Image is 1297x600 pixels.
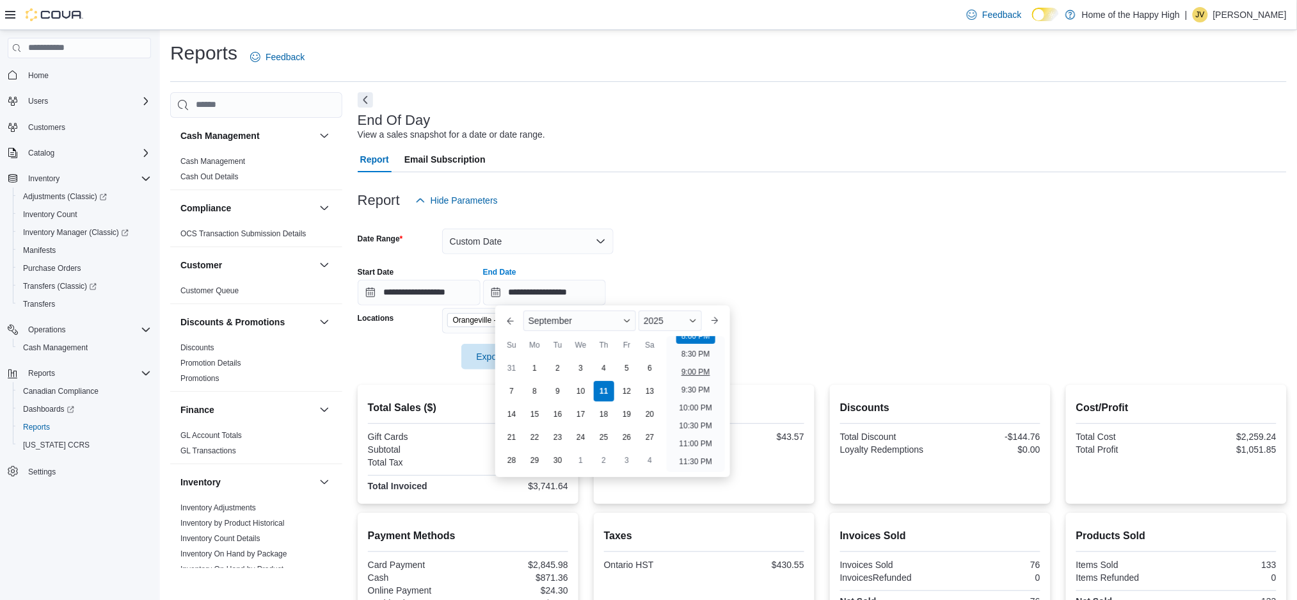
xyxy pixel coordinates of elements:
a: Cash Management [180,157,245,166]
div: day-22 [525,427,545,448]
a: Inventory by Product Historical [180,519,285,528]
button: Operations [3,321,156,339]
div: day-9 [548,381,568,401]
div: day-23 [548,427,568,448]
div: $0.00 [943,444,1040,455]
div: $1,051.85 [1179,444,1277,455]
span: Export [469,344,525,369]
div: $430.55 [470,457,568,467]
span: Report [360,147,389,172]
div: -$144.76 [943,432,1040,442]
span: Canadian Compliance [18,384,151,399]
li: 10:30 PM [674,418,717,434]
strong: Total Invoiced [368,481,427,491]
p: | [1185,7,1188,22]
span: Inventory Count [18,207,151,222]
span: Feedback [982,8,1021,21]
div: Total Tax [368,457,466,467]
div: We [571,335,591,355]
span: Reports [28,368,55,378]
button: Next [358,92,373,108]
a: Transfers (Classic) [18,279,102,294]
div: day-14 [502,404,522,425]
a: Transfers [18,296,60,312]
div: Cash [368,572,466,583]
a: Adjustments (Classic) [18,189,112,204]
span: Hide Parameters [431,194,498,207]
div: Mo [525,335,545,355]
a: OCS Transaction Submission Details [180,229,306,238]
a: GL Transactions [180,446,236,455]
div: Tu [548,335,568,355]
button: Purchase Orders [13,259,156,277]
span: Customer Queue [180,286,239,296]
span: Feedback [266,51,305,63]
div: Ontario HST [604,560,702,570]
label: Start Date [358,267,394,277]
div: Customer [170,283,342,304]
button: Inventory [3,170,156,188]
span: [US_STATE] CCRS [23,440,90,450]
div: Gift Cards [368,432,466,442]
a: Purchase Orders [18,261,86,276]
span: Inventory Adjustments [180,503,256,513]
li: 9:00 PM [676,364,715,380]
span: Transfers (Classic) [18,279,151,294]
button: Previous Month [500,311,521,331]
div: Discounts & Promotions [170,340,342,391]
h2: Total Sales ($) [368,400,568,416]
button: Discounts & Promotions [180,316,314,328]
button: Home [3,66,156,85]
button: Transfers [13,295,156,313]
span: Manifests [23,245,56,255]
span: Transfers [23,299,55,309]
span: Reports [18,419,151,435]
a: Promotion Details [180,359,241,368]
div: day-20 [640,404,660,425]
span: Purchase Orders [23,263,81,273]
div: $24.30 [470,585,568,596]
div: day-28 [502,450,522,471]
span: Washington CCRS [18,437,151,453]
h3: Cash Management [180,129,260,142]
li: 10:00 PM [674,400,717,416]
div: Finance [170,428,342,464]
a: Cash Management [18,340,93,355]
button: Reports [3,364,156,382]
div: day-29 [525,450,545,471]
h3: Compliance [180,202,231,215]
h2: Taxes [604,528,804,544]
a: Feedback [245,44,310,70]
span: Users [23,93,151,109]
span: Dashboards [23,404,74,414]
span: Dark Mode [1032,21,1033,22]
div: day-4 [640,450,660,471]
button: [US_STATE] CCRS [13,436,156,454]
div: day-17 [571,404,591,425]
a: Inventory Count [18,207,83,222]
span: Inventory Count [23,209,77,220]
button: Inventory [317,474,332,490]
span: Inventory On Hand by Package [180,549,287,559]
div: Button. Open the year selector. 2025 is currently selected. [639,311,702,331]
span: Settings [28,467,56,477]
div: $2,259.24 [1179,432,1277,442]
button: Cash Management [317,128,332,143]
span: Reports [23,366,151,381]
a: Reports [18,419,55,435]
span: Home [23,67,151,83]
span: JV [1196,7,1205,22]
div: Su [502,335,522,355]
span: Inventory Manager (Classic) [18,225,151,240]
h3: Report [358,193,400,208]
div: Cash Management [170,154,342,190]
h3: Inventory [180,476,221,489]
div: day-15 [525,404,545,425]
div: Button. Open the month selector. September is currently selected. [523,311,636,331]
div: day-2 [548,358,568,378]
span: Inventory On Hand by Product [180,564,283,574]
div: InvoicesRefunded [840,572,938,583]
span: Cash Out Details [180,172,239,182]
span: 2025 [644,316,664,326]
div: day-7 [502,381,522,401]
